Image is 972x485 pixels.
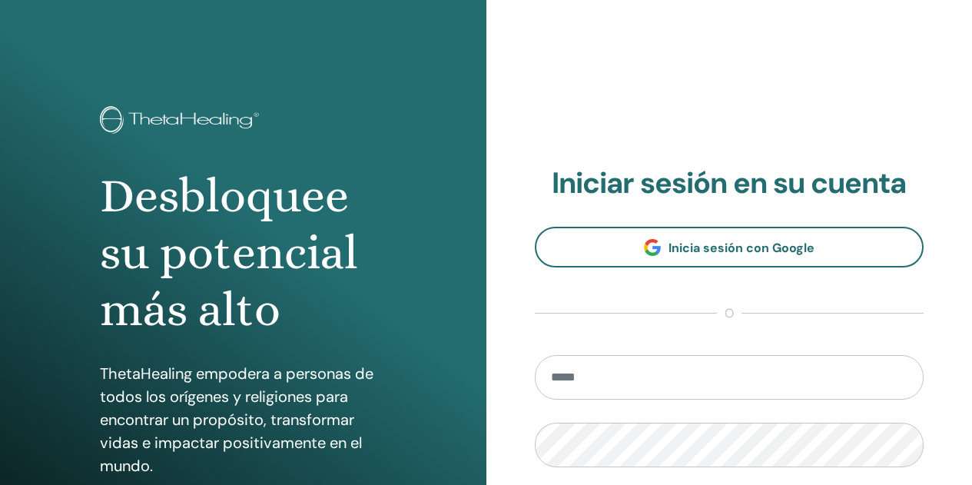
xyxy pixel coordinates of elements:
span: Inicia sesión con Google [668,240,814,256]
span: o [717,304,741,323]
a: Inicia sesión con Google [535,227,924,267]
p: ThetaHealing empodera a personas de todos los orígenes y religiones para encontrar un propósito, ... [100,362,386,477]
h1: Desbloquee su potencial más alto [100,168,386,339]
h2: Iniciar sesión en su cuenta [535,166,924,201]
